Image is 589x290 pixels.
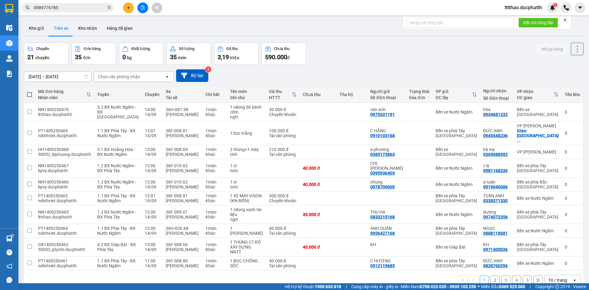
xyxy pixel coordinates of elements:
[565,196,580,201] div: 0
[266,87,300,103] th: Toggle SortBy
[517,196,559,201] div: Bến xe Nước Ngầm
[152,2,162,13] button: aim
[436,226,477,236] div: Bến xe phía Tây [GEOGRAPHIC_DATA]
[226,47,238,51] div: Đã thu
[481,283,525,290] span: Miền Bắc
[206,198,224,203] div: Khác
[303,92,333,97] div: Chưa thu
[126,6,131,10] span: plus
[107,5,111,11] span: close-circle
[565,149,580,154] div: 0
[38,184,91,189] div: kpvy.ducphatth
[370,231,395,236] div: 0936427168
[206,242,224,247] div: 1 món
[73,21,102,36] button: Kho nhận
[575,2,585,13] button: caret-down
[206,152,224,157] div: Khác
[564,5,569,10] img: phone-icon
[269,89,292,94] div: Đã thu
[166,184,199,189] div: [PERSON_NAME]
[145,133,160,138] div: 14/09
[145,210,160,215] div: 12:00
[565,245,580,249] div: 0
[436,128,477,138] div: Bến xe phía Tây [GEOGRAPHIC_DATA]
[97,258,136,268] span: 1.1 BX Phía Tây - BX Nước Ngầm
[170,53,177,61] span: 35
[38,168,91,173] div: kpvy.ducphatth
[565,110,580,114] div: 0
[483,242,511,247] div: KH
[577,5,583,10] span: caret-down
[563,18,567,22] span: close
[230,147,263,157] div: 2 thùng+1 máy tính
[565,92,580,97] div: Tồn kho
[433,87,480,103] th: Toggle SortBy
[145,107,160,112] div: 14:00
[145,226,160,231] div: 12:00
[206,263,224,268] div: Khác
[230,131,263,136] div: 1 bọc trắng
[38,193,91,198] div: PT1409250463
[269,226,297,231] div: 40.000 đ
[565,261,580,266] div: 0
[303,245,333,249] div: 40.000 đ
[206,180,224,184] div: 1 món
[483,152,508,157] div: 0369688392
[166,193,199,198] div: 36F-008.81
[6,55,13,62] img: warehouse-icon
[517,210,559,219] div: Bến xe phía Tây [GEOGRAPHIC_DATA]
[269,231,297,236] div: Tại văn phòng
[287,55,290,60] span: đ
[166,89,199,94] div: Xe
[75,53,82,61] span: 35
[230,163,263,168] div: 1 ct
[6,277,12,283] span: message
[84,47,101,51] div: Đơn hàng
[38,231,91,236] div: ndinhviet.ducphatth
[102,21,137,36] button: Hàng đã giao
[230,193,263,203] div: 1 XE MÁY VISON (KN BIỂN)
[483,168,508,173] div: 0981168236
[166,133,199,138] div: [PERSON_NAME]
[38,89,86,94] div: Mã đơn hàng
[38,210,91,215] div: NN1409250465
[205,66,211,72] sup: 2
[483,226,511,231] div: NGỌC
[145,92,160,97] div: Chuyến
[166,226,199,231] div: 36H-026.68
[230,240,263,249] div: 1 THÙNG CT ĐỒ XÂY DỰNG
[230,226,263,236] div: 1 THÙNG CATON
[38,247,91,252] div: 50053_ptynhi.ducphatth
[370,258,403,263] div: C HƯƠNG
[370,242,403,247] div: KH
[340,92,364,97] div: Thu hộ
[166,180,199,184] div: 36F-010.62
[176,69,208,82] button: Bộ lọc
[24,72,91,82] input: Select a date range.
[483,112,508,117] div: 0934681232
[166,107,199,112] div: 36H-087.98
[262,43,306,65] button: Chưa thu590.000đ
[214,43,259,65] button: Đã thu3,19 triệu
[370,161,403,171] div: CHỊ LINH
[166,168,199,173] div: [PERSON_NAME]
[483,247,508,252] div: 0971405036
[206,147,224,152] div: 1 món
[166,112,199,117] div: [PERSON_NAME]
[517,138,521,143] span: ...
[269,258,297,263] div: 40.000 đ
[38,242,91,247] div: GB1409250462
[346,283,347,290] span: |
[6,249,12,255] span: question-circle
[501,276,510,285] button: 3
[370,112,395,117] div: 0975331191
[218,53,229,61] span: 3,19
[517,228,559,233] div: Bến xe Nước Ngầm
[436,258,477,268] div: Bến xe phía Tây [GEOGRAPHIC_DATA]
[12,234,13,236] sup: 1
[517,107,559,117] div: Bến xe [GEOGRAPHIC_DATA]
[206,163,224,168] div: 1 món
[483,215,508,219] div: 0974072356
[145,247,160,252] div: 14/09
[97,193,136,203] span: 1.1 BX Phía Tây - BX Nước Ngầm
